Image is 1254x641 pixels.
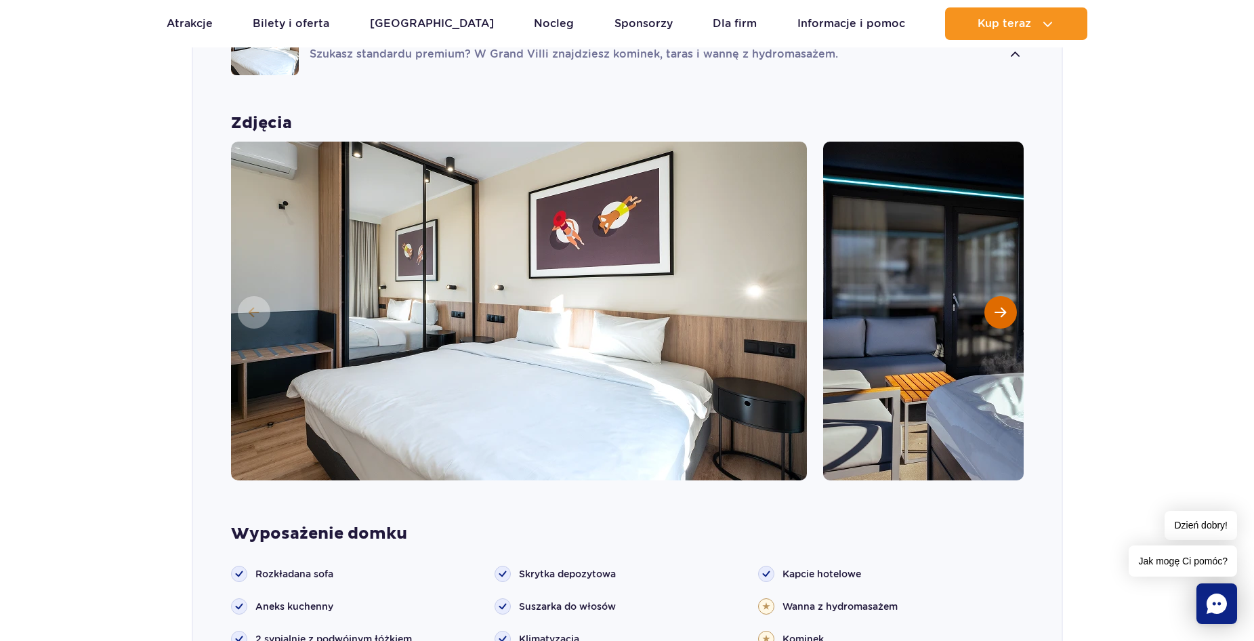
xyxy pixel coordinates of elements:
a: Bilety i oferta [253,7,329,40]
a: [GEOGRAPHIC_DATA] [370,7,494,40]
span: Wanna z hydromasażem [782,600,898,613]
span: Kup teraz [978,18,1031,30]
a: Informacje i pomoc [797,7,905,40]
a: Atrakcje [167,7,213,40]
span: Dzień dobry! [1165,511,1237,540]
button: Kup teraz [945,7,1087,40]
strong: Zdjęcia [231,113,1024,133]
p: Szukasz standardu premium? W Grand Villi znajdziesz kominek, taras i wannę z hydromasażem. [310,47,1003,63]
span: Suszarka do włosów [519,600,616,613]
span: Jak mogę Ci pomóc? [1129,545,1237,577]
a: Sponsorzy [614,7,673,40]
span: Rozkładana sofa [255,567,333,581]
strong: Wyposażenie domku [231,524,1024,544]
button: Następny slajd [984,296,1017,329]
a: Nocleg [534,7,574,40]
span: Aneks kuchenny [255,600,333,613]
div: Chat [1196,583,1237,624]
span: Kapcie hotelowe [782,567,861,581]
a: Dla firm [713,7,757,40]
span: Skrytka depozytowa [519,567,616,581]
